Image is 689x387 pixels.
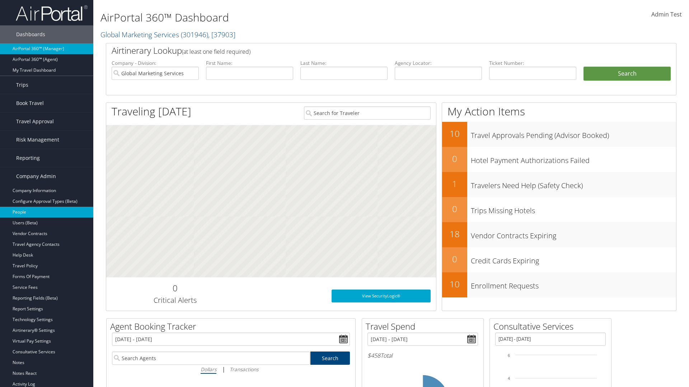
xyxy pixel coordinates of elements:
a: Search [310,352,350,365]
a: Admin Test [651,4,682,26]
h1: My Action Items [442,104,676,119]
a: 0Hotel Payment Authorizations Failed [442,147,676,172]
h3: Trips Missing Hotels [471,202,676,216]
h2: Consultative Services [493,320,611,333]
h2: 0 [442,153,467,165]
h3: Credit Cards Expiring [471,252,676,266]
a: 18Vendor Contracts Expiring [442,222,676,247]
tspan: 4 [508,376,510,381]
h6: Total [367,352,478,359]
span: Dashboards [16,25,45,43]
a: View SecurityLogic® [332,290,431,302]
h3: Critical Alerts [112,295,238,305]
img: airportal-logo.png [16,5,88,21]
h2: 1 [442,178,467,190]
a: 1Travelers Need Help (Safety Check) [442,172,676,197]
input: Search for Traveler [304,106,431,120]
h2: Travel Spend [366,320,483,333]
a: 10Travel Approvals Pending (Advisor Booked) [442,122,676,147]
h3: Travel Approvals Pending (Advisor Booked) [471,127,676,140]
div: | [112,365,350,374]
input: Search Agents [112,352,310,365]
a: 10Enrollment Requests [442,272,676,297]
h2: 10 [442,278,467,290]
h2: 10 [442,128,467,140]
button: Search [583,67,671,81]
span: Book Travel [16,94,44,112]
h1: Traveling [DATE] [112,104,191,119]
h3: Hotel Payment Authorizations Failed [471,152,676,166]
h1: AirPortal 360™ Dashboard [100,10,488,25]
h2: Agent Booking Tracker [110,320,355,333]
span: Travel Approval [16,113,54,130]
h2: Airtinerary Lookup [112,44,623,57]
span: Risk Management [16,131,59,149]
label: Ticket Number: [489,59,576,67]
h3: Enrollment Requests [471,277,676,291]
a: 0Credit Cards Expiring [442,247,676,272]
label: Last Name: [300,59,388,67]
span: (at least one field required) [182,48,250,56]
h2: 0 [112,282,238,294]
tspan: 6 [508,353,510,358]
h2: 0 [442,203,467,215]
label: Company - Division: [112,59,199,67]
a: 0Trips Missing Hotels [442,197,676,222]
a: Global Marketing Services [100,30,235,39]
span: , [ 37903 ] [208,30,235,39]
span: Company Admin [16,167,56,185]
i: Dollars [201,366,216,373]
label: Agency Locator: [395,59,482,67]
h3: Vendor Contracts Expiring [471,227,676,241]
span: ( 301946 ) [181,30,208,39]
span: Trips [16,76,28,94]
h3: Travelers Need Help (Safety Check) [471,177,676,191]
h2: 18 [442,228,467,240]
span: $458 [367,352,380,359]
span: Admin Test [651,10,682,18]
label: First Name: [206,59,293,67]
i: Transactions [230,366,258,373]
span: Reporting [16,149,40,167]
h2: 0 [442,253,467,265]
